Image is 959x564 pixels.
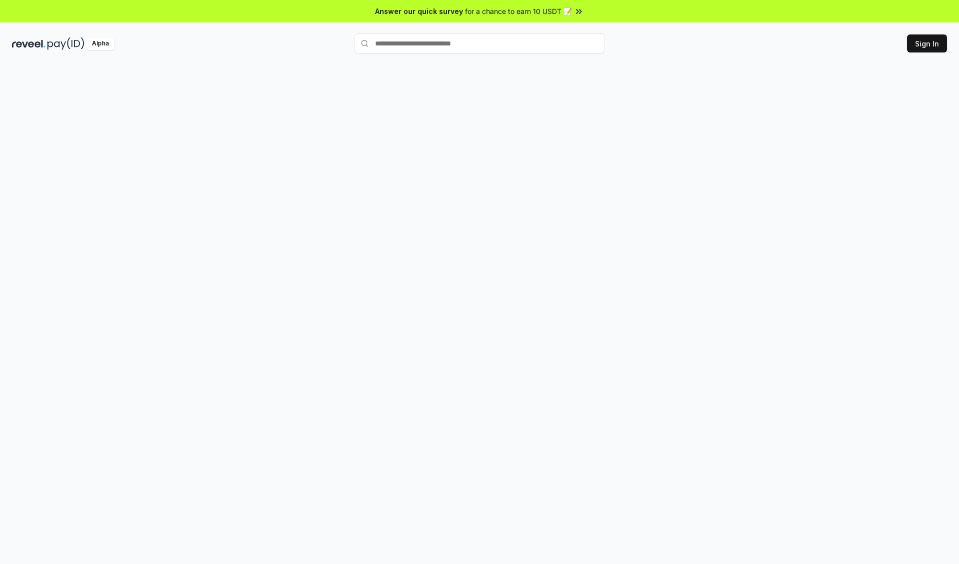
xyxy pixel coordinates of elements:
img: reveel_dark [12,37,45,50]
span: Answer our quick survey [375,6,463,16]
div: Alpha [86,37,114,50]
span: for a chance to earn 10 USDT 📝 [465,6,572,16]
img: pay_id [47,37,84,50]
button: Sign In [907,34,947,52]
